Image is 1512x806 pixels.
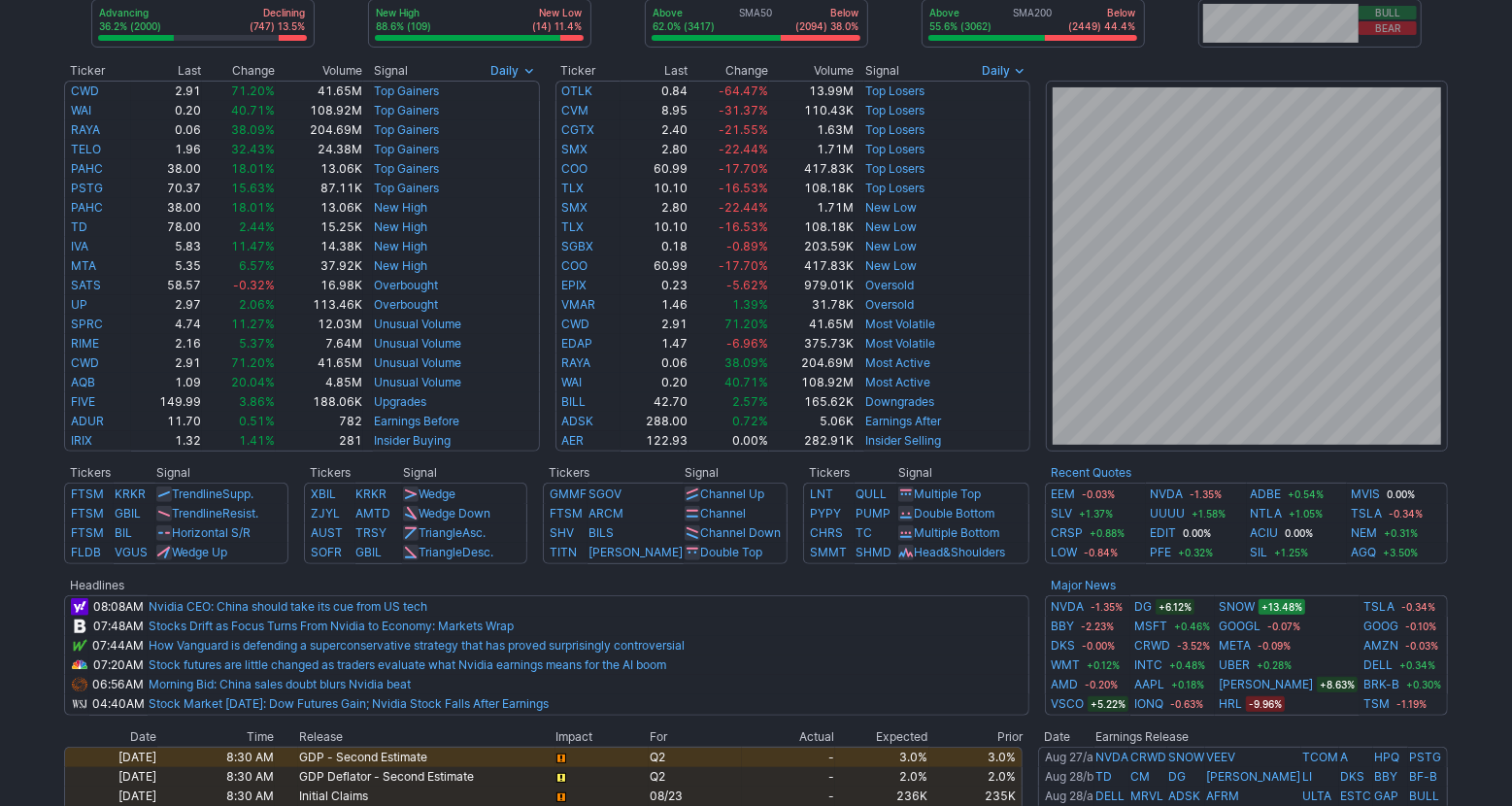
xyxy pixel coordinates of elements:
[374,258,427,273] a: New High
[115,545,148,559] a: VGUS
[1351,523,1377,543] a: NEM
[914,487,981,501] a: Multiple Top
[374,433,451,448] a: Insider Buying
[621,237,689,256] td: 0.18
[64,61,131,81] th: Ticker
[276,81,363,101] td: 41.65M
[769,237,855,256] td: 203.59K
[865,181,924,195] a: Top Losers
[1069,19,1136,33] p: (2449) 44.4%
[377,19,432,33] p: 88.6% (109)
[1045,750,1093,764] a: Aug 27/a
[689,61,769,81] th: Change
[419,525,486,540] a: TriangleAsc.
[865,161,924,176] a: Top Losers
[865,355,930,370] a: Most Active
[1051,636,1075,655] a: DKS
[374,63,408,79] span: Signal
[374,219,427,234] a: New High
[700,487,764,501] a: Channel Up
[276,218,363,237] td: 15.25K
[1095,750,1128,764] a: NVDA
[276,120,363,140] td: 204.69M
[719,84,768,98] span: -64.47%
[562,414,594,428] a: ADSK
[149,599,427,614] a: Nvidia CEO: China should take its cue from US tech
[562,355,591,370] a: RAYA
[769,120,855,140] td: 1.63M
[1069,6,1136,19] p: Below
[231,200,275,215] span: 18.01%
[1150,504,1185,523] a: UUUU
[1340,750,1348,764] a: A
[1302,789,1331,803] a: ULTA
[621,101,689,120] td: 8.95
[769,81,855,101] td: 13.99M
[1168,750,1204,764] a: SNOW
[1095,769,1112,784] a: TD
[562,239,594,253] a: SGBX
[231,84,275,98] span: 71.20%
[276,256,363,276] td: 37.92K
[71,84,99,98] a: CWD
[1134,655,1162,675] a: INTC
[71,239,88,253] a: IVA
[1251,504,1283,523] a: NTLA
[374,122,439,137] a: Top Gainers
[865,433,941,448] a: Insider Selling
[115,525,132,540] a: BIL
[374,200,427,215] a: New High
[131,179,202,198] td: 70.37
[1219,617,1260,636] a: GOOGL
[311,545,342,559] a: SOFR
[1359,6,1417,19] button: Bull
[1051,597,1084,617] a: NVDA
[562,297,596,312] a: VMAR
[810,525,843,540] a: CHRS
[374,278,438,292] a: Overbought
[1251,523,1279,543] a: ACIU
[1168,769,1186,784] a: DG
[374,84,439,98] a: Top Gainers
[1219,597,1255,617] a: SNOW
[251,6,306,19] p: Declining
[311,525,343,540] a: AUST
[621,218,689,237] td: 10.10
[1251,485,1282,504] a: ADBE
[700,525,781,540] a: Channel Down
[810,487,833,501] a: LNT
[276,179,363,198] td: 87.11K
[865,219,917,234] a: New Low
[149,677,411,691] a: Morning Bid: China sales doubt blurs Nvidia beat
[719,103,768,118] span: -31.37%
[419,487,455,501] a: Wedge
[1051,578,1116,592] a: Major News
[914,506,994,521] a: Double Bottom
[374,317,461,331] a: Unusual Volume
[231,239,275,253] span: 11.47%
[1134,675,1164,694] a: AAPL
[769,256,855,276] td: 417.83K
[1051,523,1083,543] a: CRSP
[555,61,621,81] th: Ticker
[1363,617,1398,636] a: GOOG
[562,433,585,448] a: AER
[562,336,593,351] a: EDAP
[71,487,104,501] a: FTSM
[71,142,101,156] a: TELO
[1051,465,1131,480] a: Recent Quotes
[374,336,461,351] a: Unusual Volume
[131,198,202,218] td: 38.00
[719,142,768,156] span: -22.44%
[1374,750,1399,764] a: HPQ
[231,122,275,137] span: 38.09%
[276,101,363,120] td: 108.92M
[374,394,426,409] a: Upgrades
[621,179,689,198] td: 10.10
[71,103,91,118] a: WAI
[769,218,855,237] td: 108.18K
[621,198,689,218] td: 2.80
[71,219,87,234] a: TD
[1351,543,1376,562] a: AGQ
